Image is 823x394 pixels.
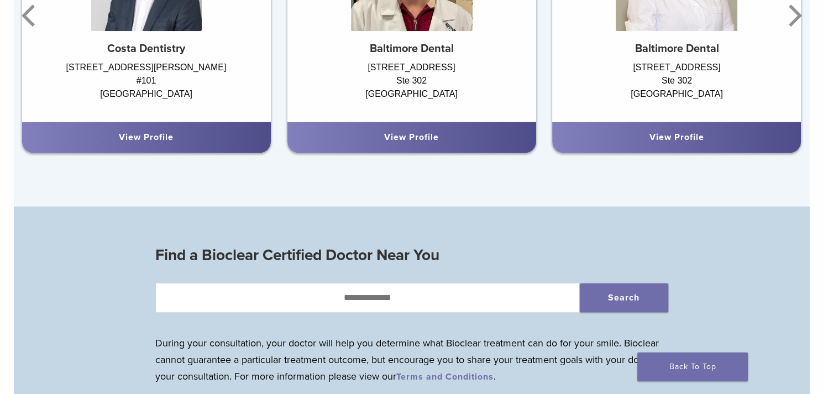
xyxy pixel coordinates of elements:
[119,132,174,143] a: View Profile
[580,283,668,312] button: Search
[637,352,748,381] a: Back To Top
[635,42,719,55] strong: Baltimore Dental
[155,335,668,385] p: During your consultation, your doctor will help you determine what Bioclear treatment can do for ...
[22,61,271,111] div: [STREET_ADDRESS][PERSON_NAME] #101 [GEOGRAPHIC_DATA]
[155,242,668,268] h3: Find a Bioclear Certified Doctor Near You
[107,42,185,55] strong: Costa Dentistry
[396,371,494,382] a: Terms and Conditions
[287,61,536,111] div: [STREET_ADDRESS] Ste 302 [GEOGRAPHIC_DATA]
[369,42,453,55] strong: Baltimore Dental
[552,61,801,111] div: [STREET_ADDRESS] Ste 302 [GEOGRAPHIC_DATA]
[649,132,704,143] a: View Profile
[384,132,439,143] a: View Profile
